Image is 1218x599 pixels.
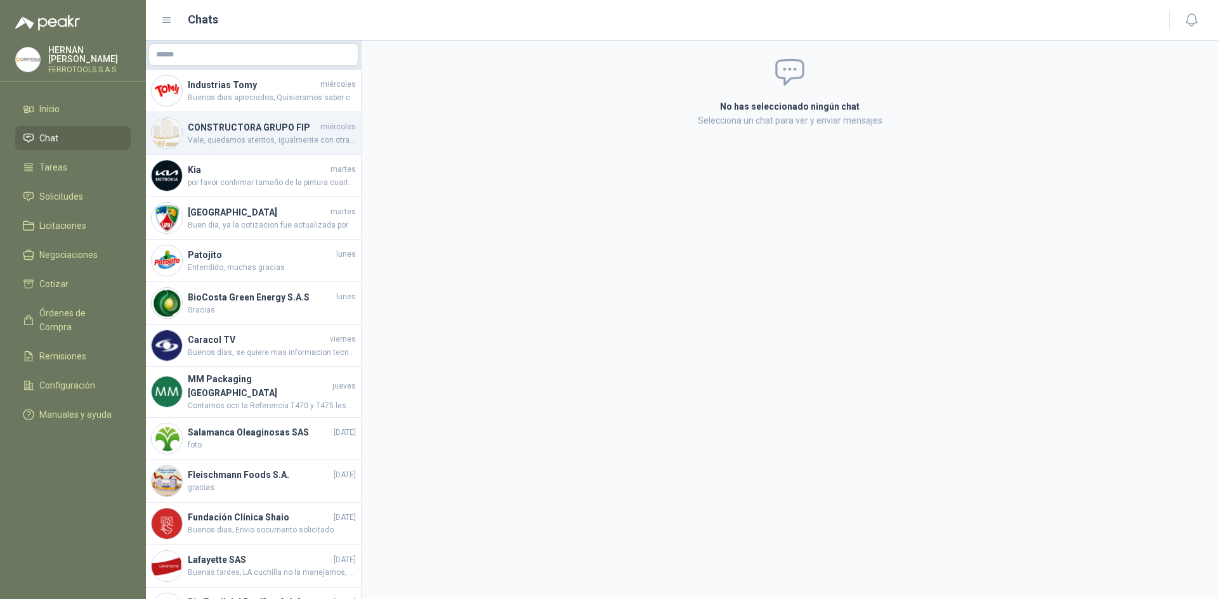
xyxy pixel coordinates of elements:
a: Cotizar [15,272,131,296]
span: Vale, quedamos atentos, igualmente con otras solicitudes que realizamos a la marca logramos bloqu... [188,134,356,146]
a: Configuración [15,373,131,397]
a: Company LogoSalamanca Oleaginosas SAS[DATE]foto [146,418,361,460]
h4: Kia [188,163,328,177]
span: Inicio [39,102,60,116]
span: foto [188,439,356,451]
a: Tareas [15,155,131,179]
h4: [GEOGRAPHIC_DATA] [188,205,328,219]
span: Remisiones [39,349,86,363]
p: HERNAN [PERSON_NAME] [48,46,131,63]
span: Buenos dias, se quiere mas informacion tecnica (capacidad, caudal, temperaturas, etc) para enviar... [188,347,356,359]
h4: Fundación Clínica Shaio [188,510,331,524]
span: [DATE] [334,512,356,524]
span: miércoles [320,79,356,91]
img: Company Logo [152,377,182,407]
h1: Chats [188,11,218,29]
span: Manuales y ayuda [39,408,112,422]
a: Solicitudes [15,184,131,209]
span: lunes [336,291,356,303]
img: Company Logo [152,245,182,276]
a: Company LogoCaracol TVviernesBuenos dias, se quiere mas informacion tecnica (capacidad, caudal, t... [146,325,361,367]
img: Company Logo [152,288,182,318]
img: Company Logo [152,330,182,361]
h4: Industrias Tomy [188,78,318,92]
span: Buenas tardes; LA cuchilla no la manejamos, solo el producto completo. [188,567,356,579]
span: lunes [336,248,356,261]
h4: Lafayette SAS [188,553,331,567]
a: Company LogoFleischmann Foods S.A.[DATE]gracias [146,460,361,503]
span: Contamos ocn la Referencia T470 y T475 les sirve? [188,400,356,412]
a: Company LogoIndustrias TomymiércolesBuenos dias apreciados; Quisieramos saber como nos fue con la... [146,70,361,112]
span: jueves [332,380,356,392]
img: Company Logo [152,75,182,106]
span: Licitaciones [39,219,86,233]
img: Company Logo [152,508,182,539]
span: Tareas [39,160,67,174]
span: Entendido, muchas gracias [188,262,356,274]
a: Inicio [15,97,131,121]
span: Solicitudes [39,190,83,203]
a: Company LogoLafayette SAS[DATE]Buenas tardes; LA cuchilla no la manejamos, solo el producto compl... [146,545,361,588]
a: Licitaciones [15,214,131,238]
a: Company Logo[GEOGRAPHIC_DATA]martesBuen dia, ya la cotizacion fue actualizada por el TV de 60 Pul... [146,197,361,240]
h4: Salamanca Oleaginosas SAS [188,425,331,439]
a: Negociaciones [15,243,131,267]
a: Company LogoMM Packaging [GEOGRAPHIC_DATA]juevesContamos ocn la Referencia T470 y T475 les sirve? [146,367,361,418]
img: Company Logo [16,48,40,72]
span: Buen dia, ya la cotizacion fue actualizada por el TV de 60 Pulgadas con la referencia solicitada. [188,219,356,231]
h4: Fleischmann Foods S.A. [188,468,331,482]
span: martes [331,206,356,218]
img: Company Logo [152,160,182,191]
img: Logo peakr [15,15,80,30]
img: Company Logo [152,118,182,148]
a: Company LogoFundación Clínica Shaio[DATE]Buenos dias; Envio socumento solicitado [146,503,361,545]
span: gracias [188,482,356,494]
h4: CONSTRUCTORA GRUPO FIP [188,120,318,134]
a: Manuales y ayuda [15,403,131,427]
span: por favor confirmar tamaño de la pintura cuartos o galon [188,177,356,189]
a: Company LogoKiamartespor favor confirmar tamaño de la pintura cuartos o galon [146,155,361,197]
a: Chat [15,126,131,150]
span: Gracias [188,304,356,316]
span: martes [331,164,356,176]
img: Company Logo [152,466,182,496]
span: Configuración [39,378,95,392]
h4: Patojito [188,248,334,262]
p: Selecciona un chat para ver y enviar mensajes [568,113,1011,127]
span: viernes [330,333,356,345]
h4: Caracol TV [188,333,327,347]
a: Remisiones [15,344,131,368]
img: Company Logo [152,203,182,233]
a: Company LogoCONSTRUCTORA GRUPO FIPmiércolesVale, quedamos atentos, igualmente con otras solicitud... [146,112,361,155]
a: Company LogoPatojitolunesEntendido, muchas gracias [146,240,361,282]
span: Cotizar [39,277,69,291]
span: [DATE] [334,427,356,439]
span: [DATE] [334,554,356,566]
span: Chat [39,131,58,145]
span: Negociaciones [39,248,98,262]
span: Buenos dias; Envio socumento solicitado [188,524,356,536]
h4: BioCosta Green Energy S.A.S [188,290,334,304]
span: Buenos dias apreciados; Quisieramos saber como nos fue con la cotizaciones presentadas del Estiba... [188,92,356,104]
h2: No has seleccionado ningún chat [568,100,1011,113]
span: Órdenes de Compra [39,306,119,334]
a: Órdenes de Compra [15,301,131,339]
span: [DATE] [334,469,356,481]
p: FERROTOOLS S.A.S. [48,66,131,74]
img: Company Logo [152,551,182,581]
span: miércoles [320,121,356,133]
h4: MM Packaging [GEOGRAPHIC_DATA] [188,372,330,400]
img: Company Logo [152,423,182,454]
a: Company LogoBioCosta Green Energy S.A.SlunesGracias [146,282,361,325]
